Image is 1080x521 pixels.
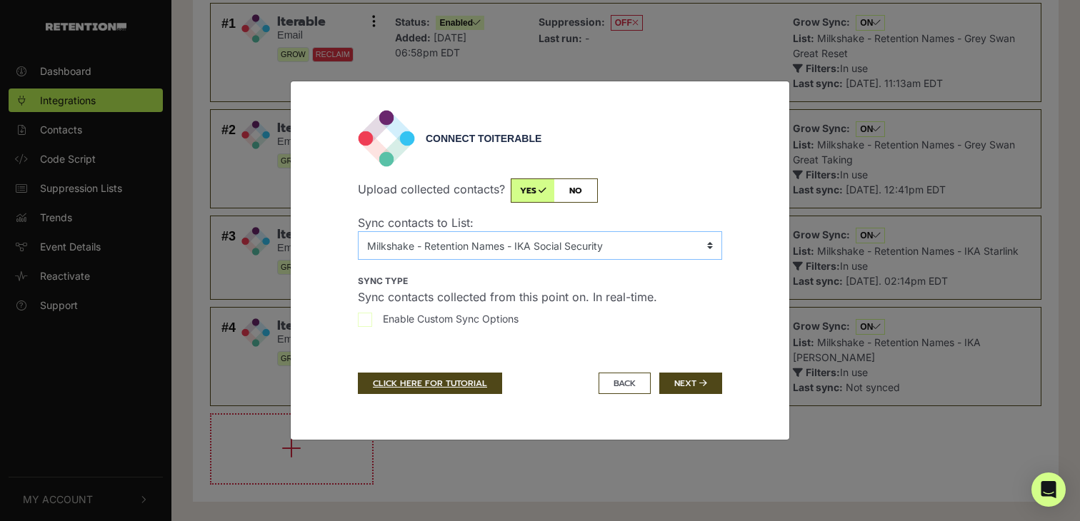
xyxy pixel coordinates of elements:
div: Connect to [426,131,722,146]
a: CLICK HERE FOR TUTORIAL [358,373,502,394]
button: BACK [599,373,651,394]
span: Iterable [491,133,541,144]
p: Sync contacts to List: [358,214,722,231]
p: Upload collected contacts? [358,178,722,203]
img: Iterable [358,110,415,167]
strong: Sync type [358,275,408,286]
div: Open Intercom Messenger [1031,472,1066,507]
span: Enable Custom Sync Options [383,311,519,326]
span: Sync contacts collected from this point on. In real-time. [358,290,657,304]
button: Next [659,373,722,394]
